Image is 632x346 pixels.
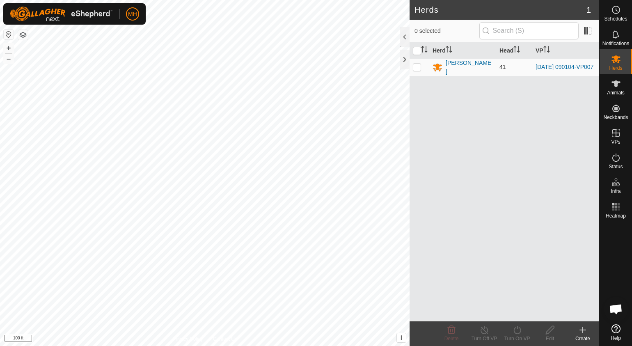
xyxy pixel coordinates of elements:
a: Contact Us [213,335,237,343]
div: Turn On VP [501,335,534,342]
span: Status [609,164,623,169]
span: Notifications [602,41,629,46]
p-sorticon: Activate to sort [543,47,550,54]
span: Animals [607,90,625,95]
img: Gallagher Logo [10,7,112,21]
button: Map Layers [18,30,28,40]
span: Neckbands [603,115,628,120]
th: Head [496,43,532,59]
div: Create [566,335,599,342]
a: [DATE] 090104-VP007 [536,64,593,70]
h2: Herds [414,5,586,15]
button: i [397,333,406,342]
span: 41 [499,64,506,70]
div: [PERSON_NAME] [446,59,493,76]
a: Help [600,321,632,344]
button: – [4,54,14,64]
th: Herd [429,43,496,59]
span: Delete [444,336,459,341]
div: Open chat [604,297,628,321]
p-sorticon: Activate to sort [421,47,428,54]
p-sorticon: Activate to sort [513,47,520,54]
span: MH [128,10,137,18]
span: i [401,334,402,341]
p-sorticon: Activate to sort [446,47,452,54]
span: Help [611,336,621,341]
a: Privacy Policy [172,335,203,343]
div: Edit [534,335,566,342]
span: Heatmap [606,213,626,218]
span: 1 [586,4,591,16]
span: Herds [609,66,622,71]
span: 0 selected [414,27,479,35]
span: Infra [611,189,621,194]
span: Schedules [604,16,627,21]
div: Turn Off VP [468,335,501,342]
span: VPs [611,140,620,144]
th: VP [532,43,599,59]
input: Search (S) [479,22,579,39]
button: + [4,43,14,53]
button: Reset Map [4,30,14,39]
